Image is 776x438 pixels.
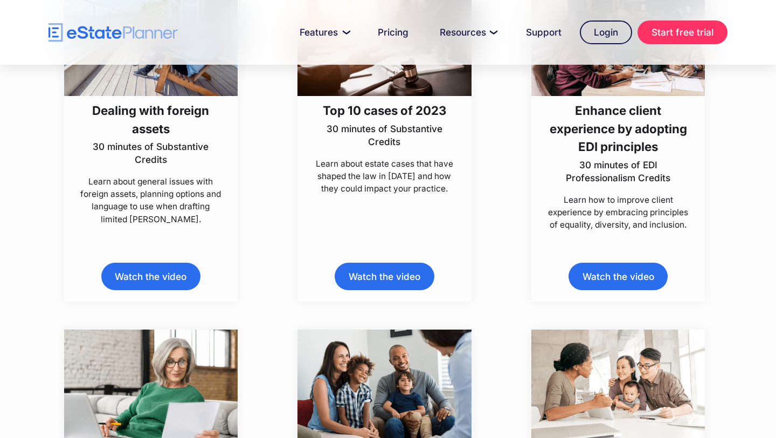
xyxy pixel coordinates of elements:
[335,263,434,290] a: Watch the video
[79,101,223,138] h3: Dealing with foreign assets
[313,101,456,119] h3: Top 10 cases of 2023
[580,20,632,44] a: Login
[79,140,223,166] p: 30 minutes of Substantive Credits
[79,175,223,225] p: Learn about general issues with foreign assets, planning options and language to use when draftin...
[638,20,727,44] a: Start free trial
[513,22,574,43] a: Support
[365,22,421,43] a: Pricing
[101,263,200,290] a: Watch the video
[313,158,456,195] p: Learn about estate cases that have shaped the law in [DATE] and how they could impact your practice.
[569,263,668,290] a: Watch the video
[546,194,690,231] p: Learn how to improve client experience by embracing principles of equality, diversity, and inclus...
[546,159,690,184] p: 30 minutes of EDI Professionalism Credits
[546,101,690,155] h3: Enhance client experience by adopting EDI principles
[427,22,508,43] a: Resources
[313,122,456,148] p: 30 minutes of Substantive Credits
[48,23,178,42] a: home
[287,22,359,43] a: Features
